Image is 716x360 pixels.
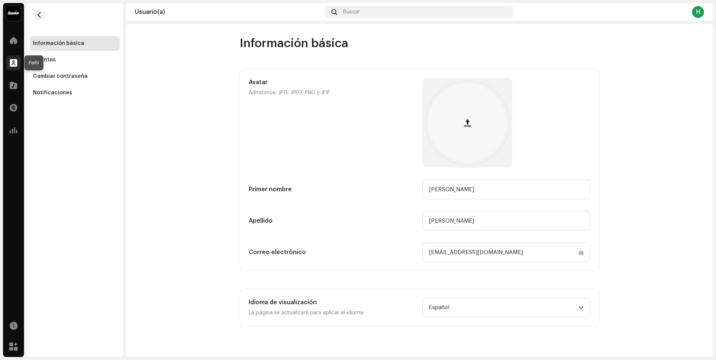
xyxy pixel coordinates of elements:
[30,36,120,51] re-m-nav-item: Información básica
[249,185,416,194] h5: Primer nombre
[343,9,360,15] span: Buscar
[6,6,21,21] img: 10370c6a-d0e2-4592-b8a2-38f444b0ca44
[33,57,56,63] div: Cuentas
[579,298,584,317] div: dropdown trigger
[33,73,88,79] div: Cambiar contraseña
[135,9,322,15] div: Usuario(a)
[249,88,416,97] p: Admitimos: JPG, JPEG, PNG y JFIF.
[33,90,72,96] div: Notificaciones
[249,78,416,87] h5: Avatar
[249,248,416,257] h5: Correo electrónico
[422,180,590,199] input: Primer nombre
[240,36,348,51] span: Información básica
[429,298,579,317] span: Español
[692,6,704,18] div: H
[249,216,416,225] h5: Apellido
[249,308,416,317] p: La página se actualizará para aplicar el idioma
[33,40,84,46] div: Información básica
[30,69,120,84] re-m-nav-item: Cambiar contraseña
[422,211,590,231] input: Apellido
[30,85,120,100] re-m-nav-item: Notificaciones
[249,298,416,307] h5: Idioma de visualización
[422,242,590,262] input: Correo electrónico
[30,52,120,67] re-m-nav-item: Cuentas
